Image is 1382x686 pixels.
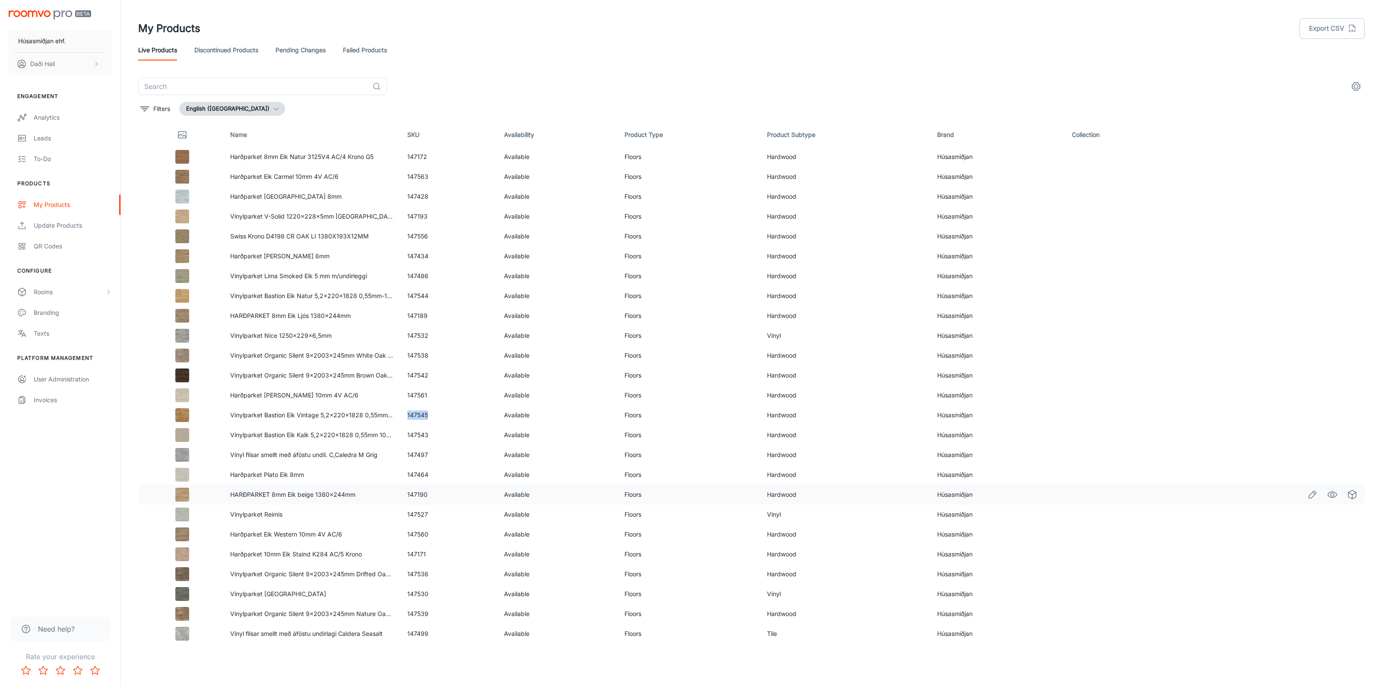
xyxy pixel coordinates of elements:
td: Available [497,604,618,624]
button: Rate 2 star [35,662,52,679]
a: Vinylparket Bastion Eik Kalk 5,2x220x1828 0,55mm 10351262 [230,431,408,438]
td: Available [497,206,618,226]
div: My Products [34,200,112,210]
td: Available [497,187,618,206]
th: Product Subtype [760,123,930,147]
td: 147527 [400,505,497,524]
td: 147542 [400,365,497,385]
td: Floors [618,206,761,226]
td: Floors [618,385,761,405]
td: Hardwood [760,544,930,564]
td: Húsasmiðjan [930,604,1065,624]
span: Need help? [38,624,75,634]
p: Daði Hall [30,59,55,69]
td: Húsasmiðjan [930,246,1065,266]
td: 147486 [400,266,497,286]
td: Available [497,624,618,644]
td: Hardwood [760,206,930,226]
td: 147464 [400,465,497,485]
td: Available [497,544,618,564]
button: Rate 5 star [86,662,104,679]
a: Harðparket 10mm Eik Staind K284 AC/5 Krono [230,550,362,558]
th: SKU [400,123,497,147]
td: Húsasmiðjan [930,306,1065,326]
td: Floors [618,425,761,445]
td: Húsasmiðjan [930,544,1065,564]
td: Hardwood [760,246,930,266]
a: HARÐPARKET 8mm Eik beige 1380x244mm [230,491,355,498]
td: Hardwood [760,346,930,365]
a: Harðparket 8mm Eik Natur 3125V4 AC/4 Krono G5 [230,153,374,160]
td: Húsasmiðjan [930,147,1065,167]
td: Vinyl [760,505,930,524]
td: Hardwood [760,485,930,505]
td: 147543 [400,425,497,445]
a: Harðparket Eik Western 10mm 4V AC/6 [230,530,342,538]
td: 147560 [400,524,497,544]
td: 147544 [400,286,497,306]
td: Húsasmiðjan [930,584,1065,604]
td: Húsasmiðjan [930,206,1065,226]
a: Discontinued Products [194,40,258,60]
td: Available [497,445,618,465]
td: 147556 [400,226,497,246]
td: Húsasmiðjan [930,167,1065,187]
a: Harðparket [GEOGRAPHIC_DATA] 8mm [230,193,342,200]
td: Húsasmiðjan [930,425,1065,445]
a: Vinylparket Bastion Eik Vintage 5,2x220x1828 0,55mm10351273 [230,411,415,419]
td: Húsasmiðjan [930,187,1065,206]
td: Available [497,485,618,505]
a: Harðparket Eik Carmel 10mm 4V AC/6 [230,173,339,180]
td: Húsasmiðjan [930,524,1065,544]
td: Húsasmiðjan [930,445,1065,465]
a: Vinylparket Organic Silent 9x2003x245mm White Oak 354 [230,352,399,359]
th: Product Type [618,123,761,147]
td: Available [497,306,618,326]
div: Update Products [34,221,112,230]
td: 147428 [400,187,497,206]
td: Hardwood [760,425,930,445]
div: Leads [34,133,112,143]
svg: Thumbnail [177,130,187,140]
a: HARÐPARKET 8mm Eik Ljós 1380x244mm [230,312,351,319]
a: Swiss Krono D4198 CR OAK LI 1380X193X12MM [230,232,369,240]
td: Floors [618,445,761,465]
td: Floors [618,524,761,544]
td: Hardwood [760,465,930,485]
td: Floors [618,326,761,346]
td: Húsasmiðjan [930,286,1065,306]
button: Húsasmiðjan ehf. [9,30,112,52]
td: Floors [618,405,761,425]
td: Available [497,226,618,246]
td: Húsasmiðjan [930,385,1065,405]
td: Available [497,524,618,544]
td: Hardwood [760,187,930,206]
a: Pending Changes [276,40,326,60]
td: Available [497,286,618,306]
td: Floors [618,644,761,664]
td: Floors [618,544,761,564]
td: 147563 [400,167,497,187]
button: English ([GEOGRAPHIC_DATA]) [179,102,285,116]
a: Harðparket Plato Eik 8mm [230,471,304,478]
td: Húsasmiðjan [930,326,1065,346]
div: Branding [34,308,112,318]
button: settings [1347,78,1365,95]
td: Floors [618,485,761,505]
a: Harðparket [PERSON_NAME] 8mm [230,252,330,260]
p: Filters [153,104,170,114]
td: Available [497,644,618,664]
td: Húsasmiðjan [930,226,1065,246]
td: Hardwood [760,644,930,664]
td: Húsasmiðjan [930,505,1065,524]
th: Availability [497,123,618,147]
h1: My Products [138,21,200,36]
td: Floors [618,246,761,266]
a: Vinylparket Organic Silent 9x2003x245mm Nature Oak 7495 [230,610,405,617]
td: Available [497,505,618,524]
td: Húsasmiðjan [930,346,1065,365]
td: Floors [618,226,761,246]
td: 147189 [400,306,497,326]
td: 147538 [400,346,497,365]
td: Hardwood [760,385,930,405]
